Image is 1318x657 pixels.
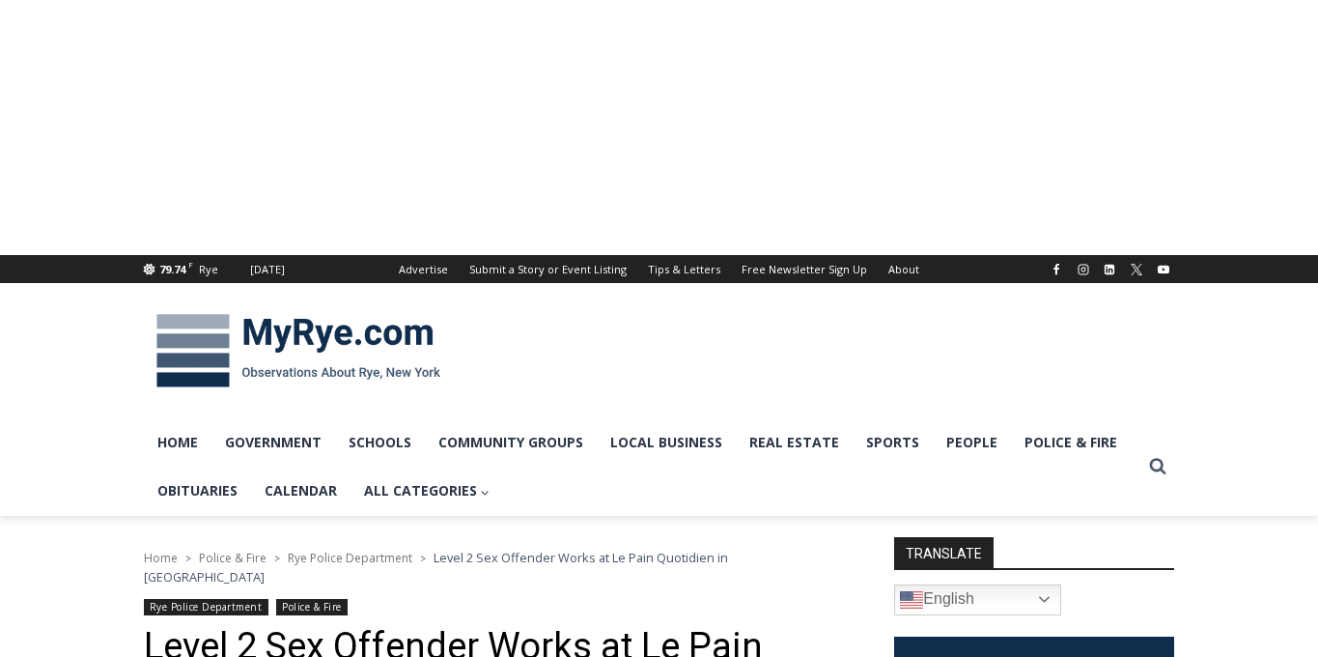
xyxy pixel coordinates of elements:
a: Calendar [251,467,351,515]
a: Schools [335,418,425,467]
a: Submit a Story or Event Listing [459,255,637,283]
img: en [900,588,923,612]
span: All Categories [364,480,491,501]
nav: Secondary Navigation [388,255,930,283]
a: Community Groups [425,418,597,467]
a: Facebook [1045,258,1068,281]
a: Police & Fire [1011,418,1131,467]
a: Government [211,418,335,467]
a: Advertise [388,255,459,283]
a: Free Newsletter Sign Up [731,255,878,283]
a: English [894,585,1061,615]
a: Police & Fire [276,599,348,615]
span: > [185,552,191,565]
a: All Categories [351,467,504,515]
nav: Breadcrumbs [144,548,844,587]
a: Linkedin [1098,258,1121,281]
a: Rye Police Department [144,599,268,615]
a: Police & Fire [199,550,266,566]
span: > [274,552,280,565]
a: YouTube [1152,258,1175,281]
span: Level 2 Sex Offender Works at Le Pain Quotidien in [GEOGRAPHIC_DATA] [144,549,728,586]
a: Tips & Letters [637,255,731,283]
a: People [933,418,1011,467]
a: Home [144,550,178,566]
div: [DATE] [250,261,285,278]
a: About [878,255,930,283]
a: Home [144,418,211,467]
strong: TRANSLATE [894,537,994,568]
a: X [1125,258,1148,281]
a: Obituaries [144,467,251,515]
a: Rye Police Department [288,550,412,566]
a: Sports [853,418,933,467]
a: Real Estate [736,418,853,467]
span: F [188,259,193,270]
button: View Search Form [1140,449,1175,484]
a: Local Business [597,418,736,467]
a: Instagram [1072,258,1095,281]
span: > [420,552,426,565]
span: 79.74 [159,262,185,276]
nav: Primary Navigation [144,418,1140,516]
div: Rye [199,261,218,278]
img: MyRye.com [144,300,453,401]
